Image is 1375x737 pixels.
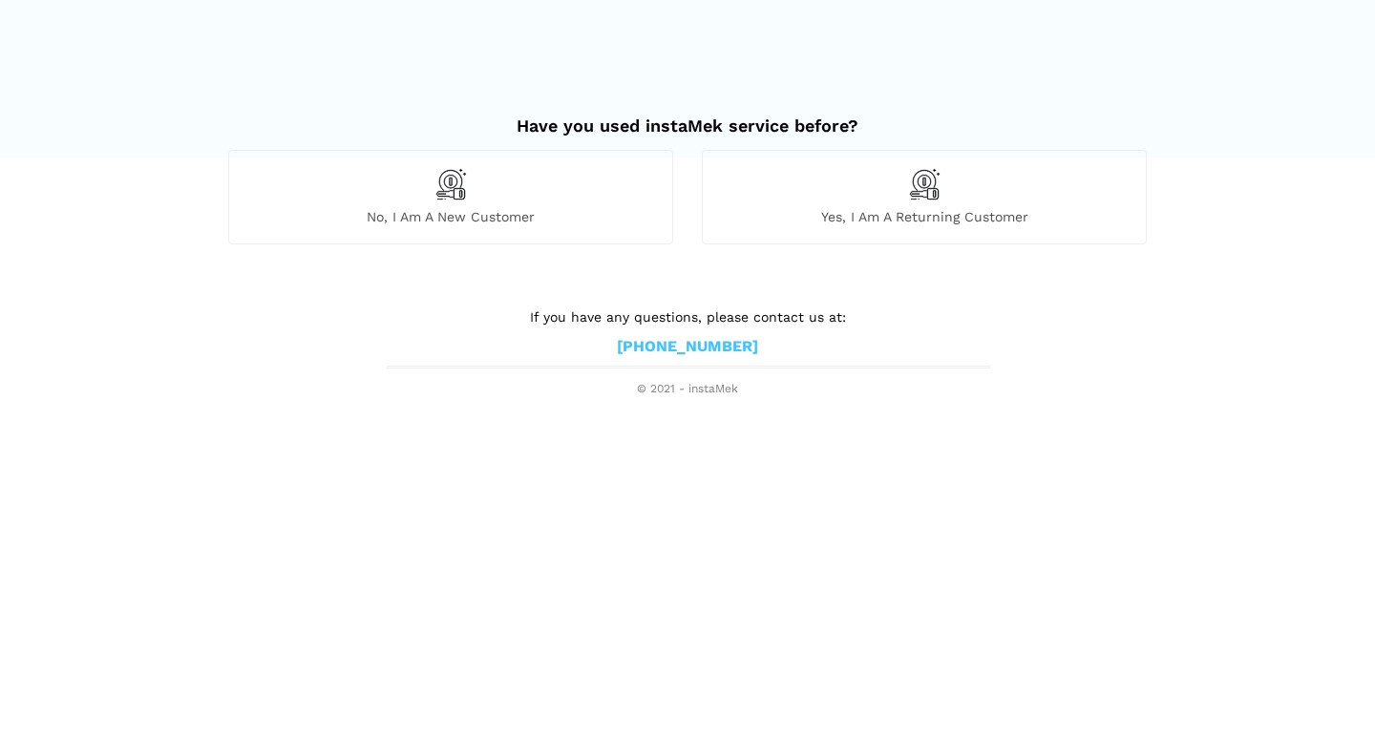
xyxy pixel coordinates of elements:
[617,337,758,357] a: [PHONE_NUMBER]
[228,96,1147,137] h2: Have you used instaMek service before?
[229,208,672,225] span: No, I am a new customer
[387,382,988,397] span: © 2021 - instaMek
[387,306,988,327] p: If you have any questions, please contact us at:
[703,208,1146,225] span: Yes, I am a returning customer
